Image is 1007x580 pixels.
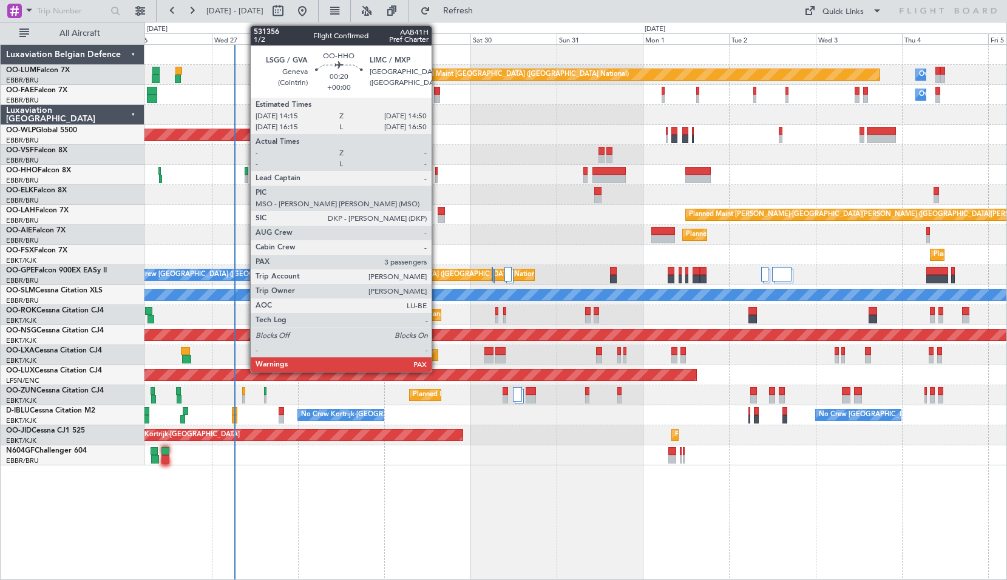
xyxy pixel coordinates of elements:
[6,267,35,274] span: OO-GPE
[6,207,69,214] a: OO-LAHFalcon 7X
[6,407,95,414] a: D-IBLUCessna Citation M2
[6,436,36,445] a: EBKT/KJK
[6,327,104,334] a: OO-NSGCessna Citation CJ4
[32,29,128,38] span: All Aircraft
[6,136,39,145] a: EBBR/BRU
[206,5,263,16] span: [DATE] - [DATE]
[6,256,36,265] a: EBKT/KJK
[6,387,36,394] span: OO-ZUN
[6,456,39,465] a: EBBR/BRU
[6,247,67,254] a: OO-FSXFalcon 7X
[6,187,67,194] a: OO-ELKFalcon 8X
[6,356,36,365] a: EBKT/KJK
[6,396,36,405] a: EBKT/KJK
[919,86,1002,104] div: Owner Melsbroek Air Base
[6,147,34,154] span: OO-VSF
[6,347,35,354] span: OO-LXA
[6,347,102,354] a: OO-LXACessna Citation CJ4
[6,287,103,294] a: OO-SLMCessna Citation XLS
[6,427,85,434] a: OO-JIDCessna CJ1 525
[301,406,426,424] div: No Crew Kortrijk-[GEOGRAPHIC_DATA]
[6,236,39,245] a: EBBR/BRU
[816,33,902,44] div: Wed 3
[6,176,39,185] a: EBBR/BRU
[822,6,864,18] div: Quick Links
[645,24,665,35] div: [DATE]
[6,227,32,234] span: OO-AIE
[6,127,36,134] span: OO-WLP
[6,147,67,154] a: OO-VSFFalcon 8X
[729,33,815,44] div: Tue 2
[6,216,39,225] a: EBBR/BRU
[6,367,102,374] a: OO-LUXCessna Citation CJ4
[6,156,39,165] a: EBBR/BRU
[470,33,557,44] div: Sat 30
[129,266,332,284] div: No Crew [GEOGRAPHIC_DATA] ([GEOGRAPHIC_DATA] National)
[6,167,38,174] span: OO-HHO
[6,67,36,74] span: OO-LUM
[6,87,67,94] a: OO-FAEFalcon 7X
[107,426,240,444] div: AOG Maint Kortrijk-[GEOGRAPHIC_DATA]
[323,266,543,284] div: Planned Maint [GEOGRAPHIC_DATA] ([GEOGRAPHIC_DATA] National)
[686,226,877,244] div: Planned Maint [GEOGRAPHIC_DATA] ([GEOGRAPHIC_DATA])
[6,187,33,194] span: OO-ELK
[13,24,132,43] button: All Aircraft
[126,33,212,44] div: Tue 26
[427,306,568,324] div: Planned Maint Kortrijk-[GEOGRAPHIC_DATA]
[6,196,39,205] a: EBBR/BRU
[6,227,66,234] a: OO-AIEFalcon 7X
[6,336,36,345] a: EBKT/KJK
[6,67,70,74] a: OO-LUMFalcon 7X
[6,127,77,134] a: OO-WLPGlobal 5500
[298,33,384,44] div: Thu 28
[37,2,107,20] input: Trip Number
[6,307,36,314] span: OO-ROK
[6,447,87,454] a: N604GFChallenger 604
[147,24,168,35] div: [DATE]
[6,427,32,434] span: OO-JID
[413,386,554,404] div: Planned Maint Kortrijk-[GEOGRAPHIC_DATA]
[6,367,35,374] span: OO-LUX
[6,327,36,334] span: OO-NSG
[384,33,470,44] div: Fri 29
[6,447,35,454] span: N604GF
[409,66,629,84] div: Planned Maint [GEOGRAPHIC_DATA] ([GEOGRAPHIC_DATA] National)
[6,167,71,174] a: OO-HHOFalcon 8X
[282,346,423,364] div: Planned Maint Kortrijk-[GEOGRAPHIC_DATA]
[798,1,888,21] button: Quick Links
[6,287,35,294] span: OO-SLM
[6,407,30,414] span: D-IBLU
[6,267,107,274] a: OO-GPEFalcon 900EX EASy II
[6,387,104,394] a: OO-ZUNCessna Citation CJ4
[415,1,487,21] button: Refresh
[6,76,39,85] a: EBBR/BRU
[902,33,988,44] div: Thu 4
[6,87,34,94] span: OO-FAE
[6,376,39,385] a: LFSN/ENC
[6,307,104,314] a: OO-ROKCessna Citation CJ4
[6,296,39,305] a: EBBR/BRU
[675,426,816,444] div: Planned Maint Kortrijk-[GEOGRAPHIC_DATA]
[6,207,35,214] span: OO-LAH
[557,33,643,44] div: Sun 31
[6,316,36,325] a: EBKT/KJK
[919,66,1002,84] div: Owner Melsbroek Air Base
[6,247,34,254] span: OO-FSX
[433,7,484,15] span: Refresh
[6,276,39,285] a: EBBR/BRU
[212,33,298,44] div: Wed 27
[643,33,729,44] div: Mon 1
[6,96,39,105] a: EBBR/BRU
[6,416,36,425] a: EBKT/KJK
